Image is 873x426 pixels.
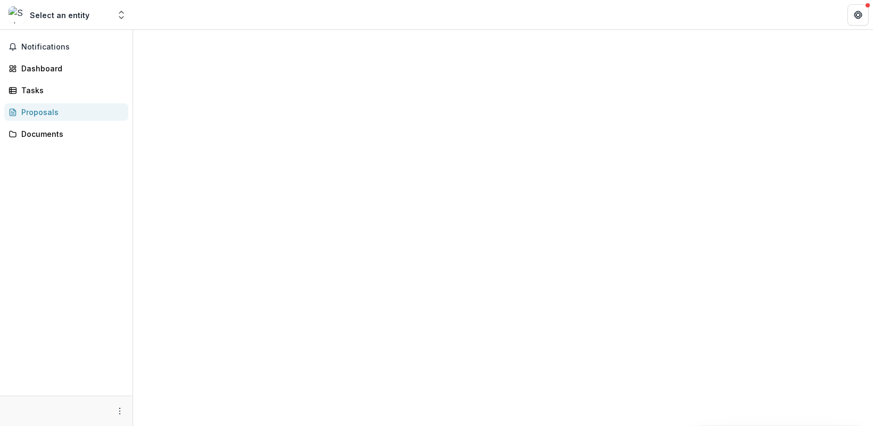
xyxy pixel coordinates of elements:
a: Proposals [4,103,128,121]
button: Get Help [847,4,869,26]
span: Notifications [21,43,124,52]
div: Select an entity [30,10,89,21]
button: More [113,405,126,417]
button: Open entity switcher [114,4,129,26]
img: Select an entity [9,6,26,23]
div: Tasks [21,85,120,96]
a: Tasks [4,81,128,99]
div: Proposals [21,106,120,118]
a: Dashboard [4,60,128,77]
a: Documents [4,125,128,143]
div: Documents [21,128,120,140]
button: Notifications [4,38,128,55]
div: Dashboard [21,63,120,74]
